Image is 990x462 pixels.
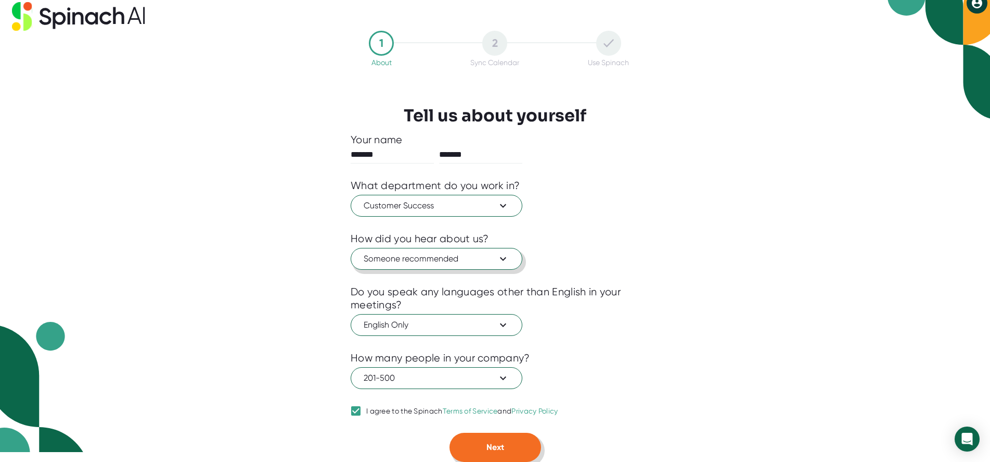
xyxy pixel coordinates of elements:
div: How did you hear about us? [351,232,489,245]
button: English Only [351,314,522,336]
button: Customer Success [351,195,522,217]
span: Next [486,442,504,452]
div: About [371,58,392,67]
div: I agree to the Spinach and [366,407,558,416]
span: Customer Success [364,199,509,212]
button: Next [449,433,541,462]
div: 1 [369,31,394,56]
div: How many people in your company? [351,352,530,365]
div: What department do you work in? [351,179,520,192]
button: Someone recommended [351,248,522,270]
a: Terms of Service [443,407,498,415]
div: Do you speak any languages other than English in your meetings? [351,285,639,311]
div: 2 [482,31,507,56]
span: Someone recommended [364,253,509,265]
a: Privacy Policy [511,407,558,415]
div: Open Intercom Messenger [955,427,980,452]
h3: Tell us about yourself [404,106,586,126]
span: English Only [364,319,509,331]
div: Use Spinach [588,58,629,67]
span: 201-500 [364,372,509,384]
div: Sync Calendar [470,58,519,67]
button: 201-500 [351,367,522,389]
div: Your name [351,133,639,146]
